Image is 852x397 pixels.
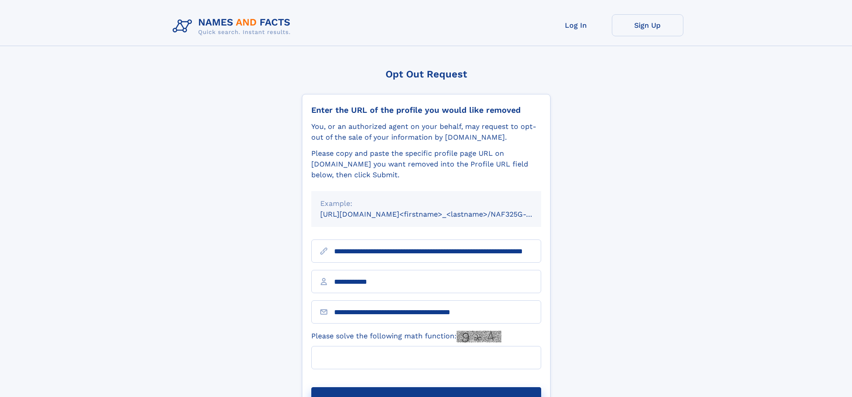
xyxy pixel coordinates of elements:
[320,210,558,218] small: [URL][DOMAIN_NAME]<firstname>_<lastname>/NAF325G-xxxxxxxx
[302,68,551,80] div: Opt Out Request
[540,14,612,36] a: Log In
[169,14,298,38] img: Logo Names and Facts
[311,148,541,180] div: Please copy and paste the specific profile page URL on [DOMAIN_NAME] you want removed into the Pr...
[320,198,532,209] div: Example:
[311,331,501,342] label: Please solve the following math function:
[612,14,683,36] a: Sign Up
[311,121,541,143] div: You, or an authorized agent on your behalf, may request to opt-out of the sale of your informatio...
[311,105,541,115] div: Enter the URL of the profile you would like removed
